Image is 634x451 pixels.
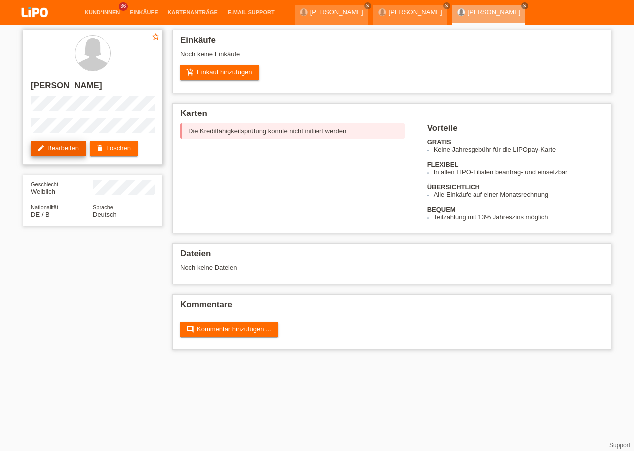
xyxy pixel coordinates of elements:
a: star_border [151,32,160,43]
h2: Karten [180,109,603,123]
b: GRATIS [427,138,451,146]
div: Weiblich [31,180,93,195]
h2: Dateien [180,249,603,264]
i: add_shopping_cart [186,68,194,76]
a: Einkäufe [125,9,162,15]
span: Deutsch [93,211,117,218]
i: star_border [151,32,160,41]
span: 36 [119,2,128,11]
a: close [521,2,528,9]
b: ÜBERSICHTLICH [427,183,480,191]
li: Keine Jahresgebühr für die LIPOpay-Karte [434,146,603,153]
div: Noch keine Dateien [180,264,485,271]
div: Die Kreditfähigkeitsprüfung konnte nicht initiiert werden [180,123,405,139]
span: Deutschland / B / 01.07.2024 [31,211,50,218]
span: Nationalität [31,204,58,210]
a: close [364,2,371,9]
li: Alle Einkäufe auf einer Monatsrechnung [434,191,603,198]
i: comment [186,325,194,333]
i: edit [37,144,45,152]
li: In allen LIPO-Filialen beantrag- und einsetzbar [434,168,603,176]
li: Teilzahlung mit 13% Jahreszins möglich [434,213,603,221]
a: [PERSON_NAME] [389,8,442,16]
a: Kund*innen [80,9,125,15]
i: close [444,3,449,8]
a: Kartenanträge [163,9,223,15]
a: Support [609,442,630,449]
i: close [365,3,370,8]
i: close [522,3,527,8]
h2: [PERSON_NAME] [31,81,155,96]
a: add_shopping_cartEinkauf hinzufügen [180,65,259,80]
h2: Vorteile [427,123,603,138]
a: deleteLöschen [90,141,138,156]
b: FLEXIBEL [427,161,459,168]
b: BEQUEM [427,206,456,213]
h2: Kommentare [180,300,603,315]
i: delete [96,144,104,152]
a: LIPO pay [10,20,60,28]
a: editBearbeiten [31,141,86,156]
span: Geschlecht [31,181,58,187]
a: commentKommentar hinzufügen ... [180,322,278,337]
span: Sprache [93,204,113,210]
a: E-Mail Support [223,9,280,15]
a: [PERSON_NAME] [468,8,521,16]
a: close [443,2,450,9]
div: Noch keine Einkäufe [180,50,603,65]
a: [PERSON_NAME] [310,8,363,16]
h2: Einkäufe [180,35,603,50]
